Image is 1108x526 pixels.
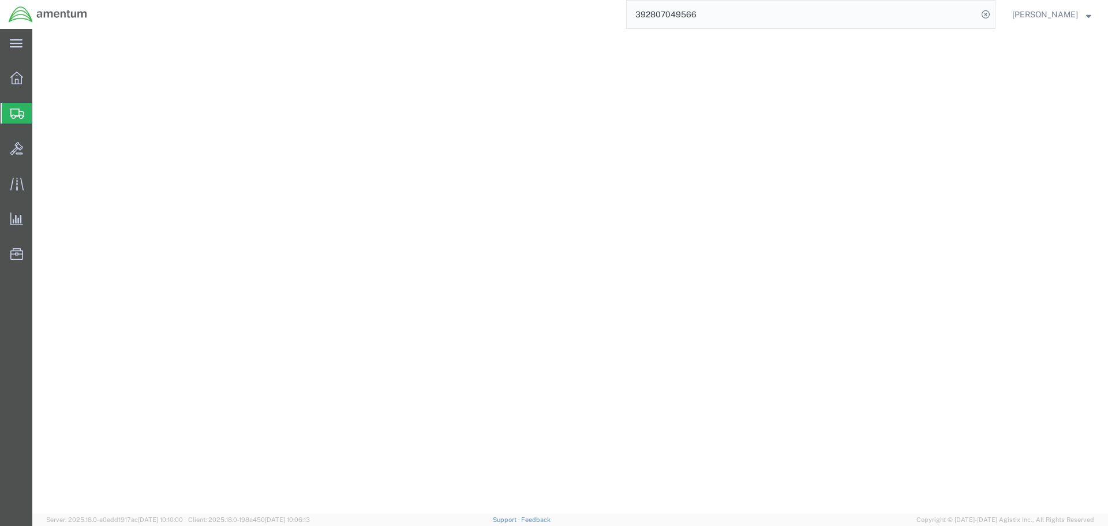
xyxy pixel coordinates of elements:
button: [PERSON_NAME] [1012,8,1092,21]
a: Support [493,516,522,523]
span: [DATE] 10:06:13 [265,516,310,523]
span: Nick Riddle [1012,8,1078,21]
a: Feedback [521,516,551,523]
img: logo [8,6,88,23]
span: Copyright © [DATE]-[DATE] Agistix Inc., All Rights Reserved [916,515,1094,525]
span: Client: 2025.18.0-198a450 [188,516,310,523]
input: Search for shipment number, reference number [627,1,978,28]
span: [DATE] 10:10:00 [138,516,183,523]
iframe: FS Legacy Container [32,29,1108,514]
span: Server: 2025.18.0-a0edd1917ac [46,516,183,523]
